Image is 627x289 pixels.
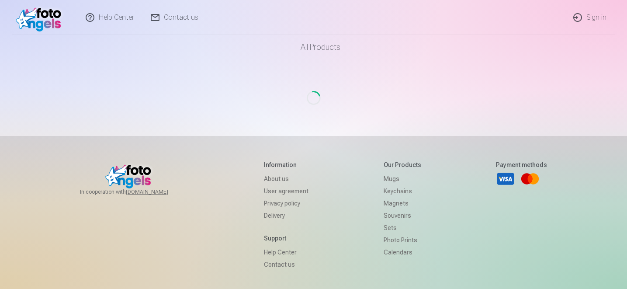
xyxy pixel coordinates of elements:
[496,160,547,169] h5: Payment methods
[264,197,308,209] a: Privacy policy
[264,173,308,185] a: About us
[276,35,351,59] a: All products
[496,169,515,188] a: Visa
[16,3,66,31] img: /v1
[384,246,421,258] a: Calendars
[384,209,421,222] a: Souvenirs
[264,234,308,243] h5: Support
[126,188,189,195] a: [DOMAIN_NAME]
[384,160,421,169] h5: Our products
[520,169,540,188] a: Mastercard
[264,246,308,258] a: Help Center
[384,222,421,234] a: Sets
[264,160,308,169] h5: Information
[264,185,308,197] a: User agreement
[80,188,189,195] span: In cooperation with
[384,234,421,246] a: Photo prints
[384,197,421,209] a: Magnets
[384,173,421,185] a: Mugs
[264,209,308,222] a: Delivery
[384,185,421,197] a: Keychains
[264,258,308,271] a: Contact us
